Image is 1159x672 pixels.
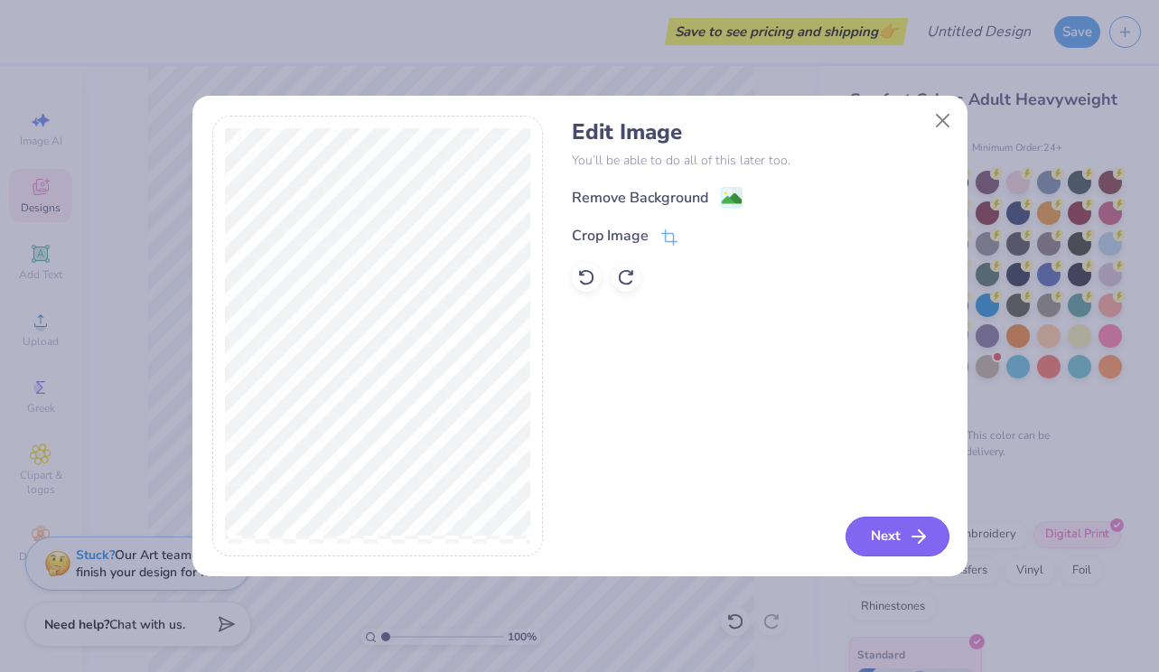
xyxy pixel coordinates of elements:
[572,119,947,145] h4: Edit Image
[925,103,959,137] button: Close
[846,517,949,556] button: Next
[572,225,649,247] div: Crop Image
[572,151,947,170] p: You’ll be able to do all of this later too.
[572,187,708,209] div: Remove Background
